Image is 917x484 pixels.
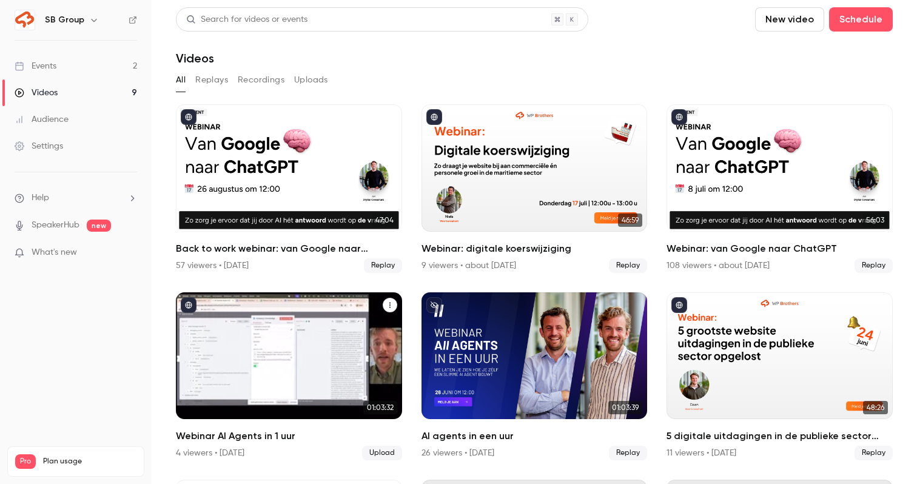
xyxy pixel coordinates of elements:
[32,219,79,232] a: SpeakerHub
[15,113,69,126] div: Audience
[422,241,648,256] h2: Webinar: digitale koerswijziging
[667,292,893,461] a: 48:265 digitale uitdagingen in de publieke sector opgelost11 viewers • [DATE]Replay
[15,140,63,152] div: Settings
[862,213,888,227] span: 56:03
[422,447,494,459] div: 26 viewers • [DATE]
[32,246,77,259] span: What's new
[176,292,402,461] li: Webinar AI Agents in 1 uur
[426,109,442,125] button: published
[609,446,647,460] span: Replay
[176,104,402,273] li: Back to work webinar: van Google naar ChatGPT
[618,213,642,227] span: 46:59
[87,220,111,232] span: new
[43,457,136,466] span: Plan usage
[422,292,648,461] li: AI agents in een uur
[671,297,687,313] button: published
[667,104,893,273] li: Webinar: van Google naar ChatGPT
[671,109,687,125] button: published
[15,192,137,204] li: help-dropdown-opener
[176,241,402,256] h2: Back to work webinar: van Google naar ChatGPT
[422,260,516,272] div: 9 viewers • about [DATE]
[609,258,647,273] span: Replay
[608,401,642,414] span: 01:03:39
[667,429,893,443] h2: 5 digitale uitdagingen in de publieke sector opgelost
[176,70,186,90] button: All
[176,7,893,477] section: Videos
[667,241,893,256] h2: Webinar: van Google naar ChatGPT
[363,401,397,414] span: 01:03:32
[372,213,397,227] span: 47:04
[181,109,196,125] button: published
[667,447,736,459] div: 11 viewers • [DATE]
[362,446,402,460] span: Upload
[15,10,35,30] img: SB Group
[755,7,824,32] button: New video
[15,87,58,99] div: Videos
[186,13,307,26] div: Search for videos or events
[422,292,648,461] a: 01:03:39AI agents in een uur26 viewers • [DATE]Replay
[829,7,893,32] button: Schedule
[176,292,402,461] a: 01:03:32Webinar AI Agents in 1 uur4 viewers • [DATE]Upload
[294,70,328,90] button: Uploads
[422,104,648,273] a: 46:59Webinar: digitale koerswijziging9 viewers • about [DATE]Replay
[15,454,36,469] span: Pro
[863,401,888,414] span: 48:26
[176,429,402,443] h2: Webinar AI Agents in 1 uur
[176,260,249,272] div: 57 viewers • [DATE]
[181,297,196,313] button: published
[15,60,56,72] div: Events
[176,104,402,273] a: 47:04Back to work webinar: van Google naar ChatGPT57 viewers • [DATE]Replay
[667,104,893,273] a: 56:03Webinar: van Google naar ChatGPT108 viewers • about [DATE]Replay
[667,292,893,461] li: 5 digitale uitdagingen in de publieke sector opgelost
[176,447,244,459] div: 4 viewers • [DATE]
[422,429,648,443] h2: AI agents in een uur
[667,260,770,272] div: 108 viewers • about [DATE]
[364,258,402,273] span: Replay
[176,51,214,66] h1: Videos
[45,14,84,26] h6: SB Group
[32,192,49,204] span: Help
[238,70,284,90] button: Recordings
[422,104,648,273] li: Webinar: digitale koerswijziging
[855,446,893,460] span: Replay
[855,258,893,273] span: Replay
[426,297,442,313] button: unpublished
[195,70,228,90] button: Replays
